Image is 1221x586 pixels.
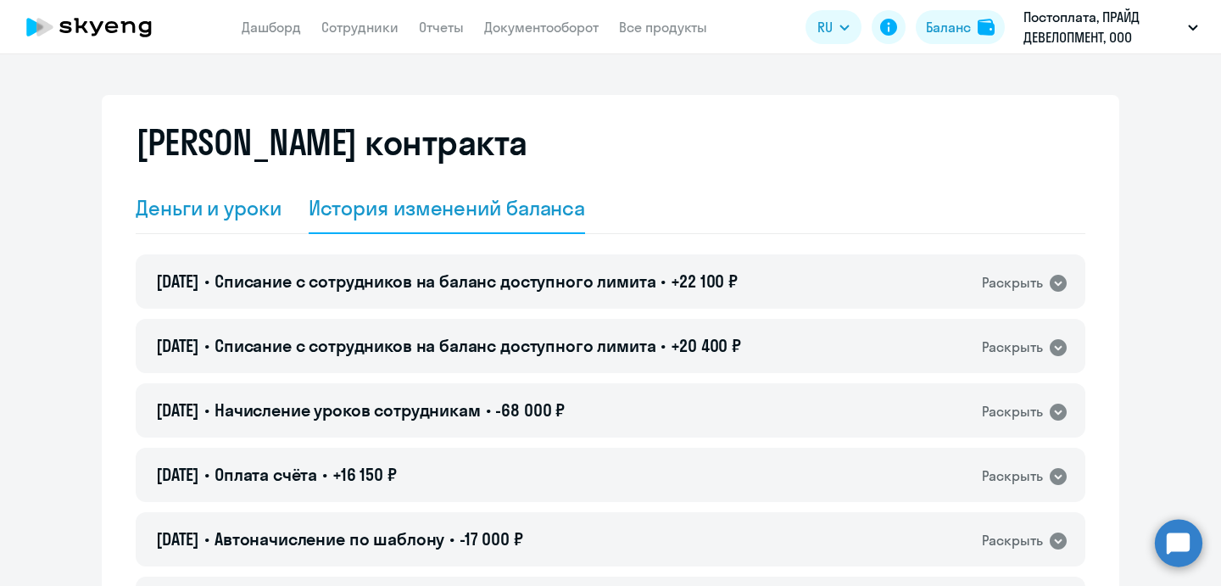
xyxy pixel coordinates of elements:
a: Дашборд [242,19,301,36]
div: История изменений баланса [309,194,586,221]
span: Автоначисление по шаблону [215,528,444,550]
span: • [204,528,209,550]
div: Раскрыть [982,466,1043,487]
a: Отчеты [419,19,464,36]
span: [DATE] [156,271,199,292]
button: RU [806,10,861,44]
span: Оплата счёта [215,464,317,485]
span: [DATE] [156,464,199,485]
p: Постоплата, ПРАЙД ДЕВЕЛОПМЕНТ, ООО [1023,7,1181,47]
button: Балансbalance [916,10,1005,44]
button: Постоплата, ПРАЙД ДЕВЕЛОПМЕНТ, ООО [1015,7,1207,47]
img: balance [978,19,995,36]
div: Раскрыть [982,337,1043,358]
h2: [PERSON_NAME] контракта [136,122,527,163]
span: RU [817,17,833,37]
span: • [449,528,454,550]
span: +22 100 ₽ [671,271,738,292]
span: • [204,335,209,356]
a: Документооборот [484,19,599,36]
span: • [661,271,666,292]
span: +16 150 ₽ [332,464,397,485]
span: Списание с сотрудников на баланс доступного лимита [215,271,656,292]
div: Деньги и уроки [136,194,282,221]
span: Начисление уроков сотрудникам [215,399,481,421]
span: [DATE] [156,399,199,421]
span: +20 400 ₽ [671,335,741,356]
span: [DATE] [156,335,199,356]
span: • [204,271,209,292]
div: Раскрыть [982,530,1043,551]
span: • [661,335,666,356]
div: Раскрыть [982,272,1043,293]
span: [DATE] [156,528,199,550]
span: • [322,464,327,485]
span: -17 000 ₽ [460,528,523,550]
span: • [204,464,209,485]
a: Все продукты [619,19,707,36]
div: Баланс [926,17,971,37]
div: Раскрыть [982,401,1043,422]
span: Списание с сотрудников на баланс доступного лимита [215,335,656,356]
span: • [486,399,491,421]
span: -68 000 ₽ [495,399,565,421]
span: • [204,399,209,421]
a: Сотрудники [321,19,399,36]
